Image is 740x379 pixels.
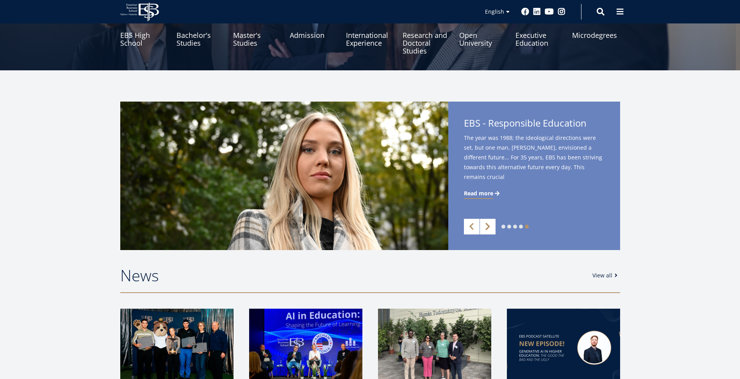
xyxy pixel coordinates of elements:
a: 4 [519,225,523,229]
span: Read more [464,189,493,197]
a: EBS High School [120,16,168,55]
a: Instagram [558,8,565,16]
a: Linkedin [533,8,541,16]
a: Bachelor's Studies [177,16,225,55]
a: Admission [290,16,338,55]
a: International Experience [346,16,394,55]
a: 1 [501,225,505,229]
span: Responsible [488,116,540,129]
a: Youtube [545,8,554,16]
a: 3 [513,225,517,229]
a: Open University [459,16,507,55]
a: Executive Education [515,16,563,55]
a: Facebook [521,8,529,16]
a: Read more [464,189,501,197]
h2: News [120,266,585,285]
a: Master's Studies [233,16,281,55]
a: View all [592,272,620,279]
span: - [483,116,486,129]
a: Next [480,219,496,234]
a: 5 [525,225,529,229]
span: EBS [464,116,480,129]
a: Research and Doctoral Studies [403,16,451,55]
a: Microdegrees [572,16,620,55]
span: The year was 1988; the ideological directions were set, but one man, [PERSON_NAME], envisioned a ... [464,133,604,194]
img: a [120,102,448,250]
a: 2 [507,225,511,229]
span: Education [543,116,587,129]
a: Previous [464,219,480,234]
